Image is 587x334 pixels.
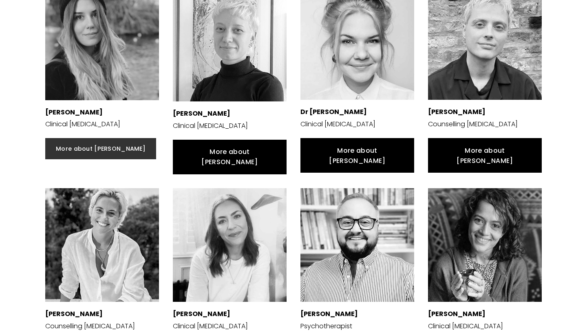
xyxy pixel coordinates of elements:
p: [PERSON_NAME] [300,308,414,320]
p: Clinical [MEDICAL_DATA] [300,119,414,130]
p: Counselling [MEDICAL_DATA] [428,119,542,130]
a: More about [PERSON_NAME] [300,138,414,173]
p: [PERSON_NAME] [45,308,159,320]
p: Clinical [MEDICAL_DATA] [428,321,542,332]
a: More about [PERSON_NAME] [428,138,542,173]
p: Clinical [MEDICAL_DATA] [173,321,287,332]
p: Psychotherapist [300,321,414,332]
p: [PERSON_NAME] [428,106,542,118]
strong: [PERSON_NAME] [428,309,485,319]
p: Clinical [MEDICAL_DATA] [45,119,159,130]
a: More about [PERSON_NAME] [45,138,156,159]
p: [PERSON_NAME] [173,108,287,120]
a: More about [PERSON_NAME] [173,140,287,174]
p: Clinical [MEDICAL_DATA] [173,120,287,132]
p: Counselling [MEDICAL_DATA] [45,321,159,332]
p: Dr [PERSON_NAME] [300,106,414,118]
p: [PERSON_NAME] [45,107,159,119]
p: [PERSON_NAME] [173,308,287,320]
